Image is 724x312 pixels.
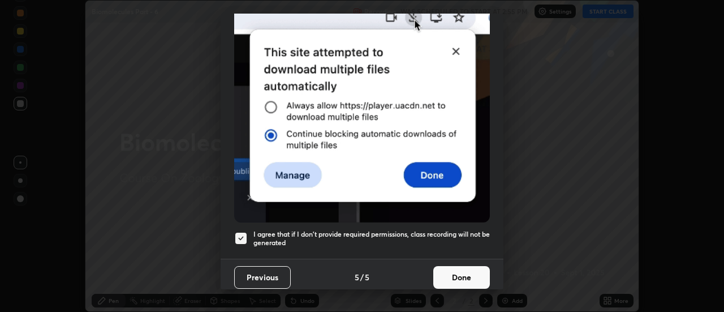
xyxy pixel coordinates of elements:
button: Done [433,266,490,289]
h4: / [360,271,364,283]
h4: 5 [355,271,359,283]
button: Previous [234,266,291,289]
h5: I agree that if I don't provide required permissions, class recording will not be generated [253,230,490,247]
h4: 5 [365,271,369,283]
